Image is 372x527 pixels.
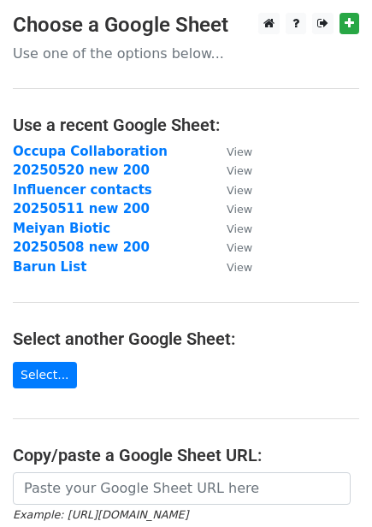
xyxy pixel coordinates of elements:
small: View [227,164,252,177]
p: Use one of the options below... [13,44,359,62]
a: 20250508 new 200 [13,240,150,255]
small: View [227,222,252,235]
h3: Choose a Google Sheet [13,13,359,38]
h4: Select another Google Sheet: [13,329,359,349]
small: View [227,145,252,158]
a: Meiyan Biotic [13,221,110,236]
a: View [210,259,252,275]
h4: Copy/paste a Google Sheet URL: [13,445,359,465]
small: View [227,203,252,216]
small: View [227,184,252,197]
a: Select... [13,362,77,388]
small: View [227,241,252,254]
small: Example: [URL][DOMAIN_NAME] [13,508,188,521]
a: Occupa Collaboration [13,144,168,159]
a: Barun List [13,259,86,275]
input: Paste your Google Sheet URL here [13,472,351,505]
a: View [210,144,252,159]
a: View [210,201,252,216]
a: View [210,240,252,255]
h4: Use a recent Google Sheet: [13,115,359,135]
a: 20250520 new 200 [13,163,150,178]
a: View [210,163,252,178]
a: Influencer contacts [13,182,152,198]
a: View [210,221,252,236]
a: 20250511 new 200 [13,201,150,216]
small: View [227,261,252,274]
a: View [210,182,252,198]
